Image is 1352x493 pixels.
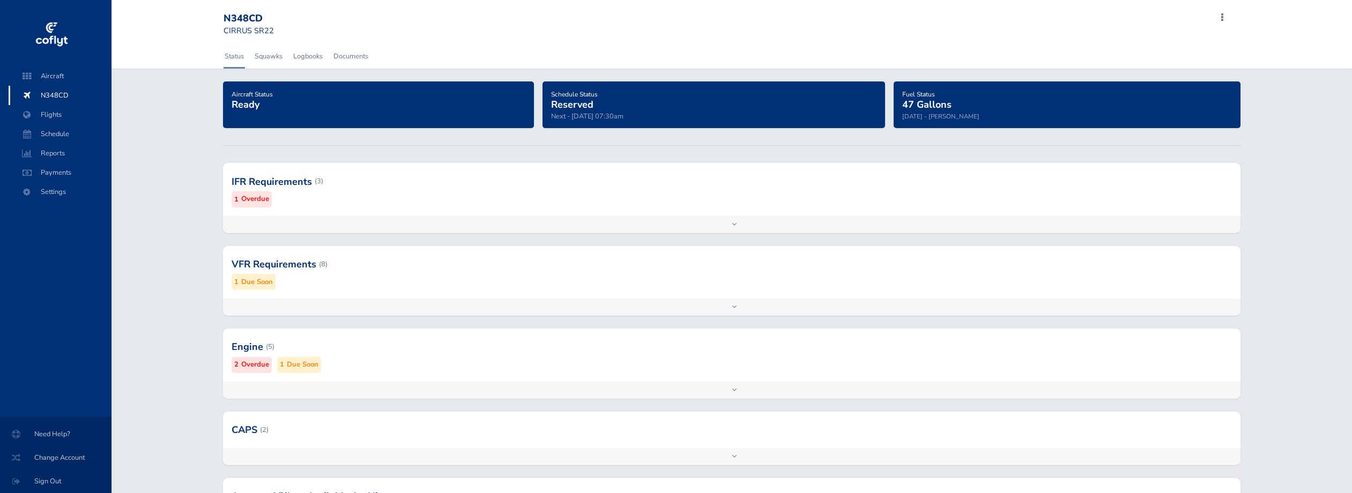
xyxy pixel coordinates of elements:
[292,44,324,68] a: Logbooks
[19,144,101,163] span: Reports
[902,98,952,111] span: 47 Gallons
[13,448,99,467] span: Change Account
[902,90,935,99] span: Fuel Status
[551,90,598,99] span: Schedule Status
[241,193,269,205] small: Overdue
[19,182,101,201] span: Settings
[19,105,101,124] span: Flights
[19,66,101,86] span: Aircraft
[19,163,101,182] span: Payments
[332,44,369,68] a: Documents
[902,112,979,121] small: [DATE] - [PERSON_NAME]
[551,98,593,111] span: Reserved
[232,90,273,99] span: Aircraft Status
[551,87,598,111] a: Schedule StatusReserved
[224,44,245,68] a: Status
[13,424,99,444] span: Need Help?
[241,359,269,370] small: Overdue
[19,86,101,105] span: N348CD
[551,111,623,121] span: Next - [DATE] 07:30am
[232,98,259,111] span: Ready
[224,13,301,25] div: N348CD
[241,277,273,288] small: Due Soon
[19,124,101,144] span: Schedule
[13,472,99,491] span: Sign Out
[287,359,318,370] small: Due Soon
[34,19,69,51] img: coflyt logo
[254,44,284,68] a: Squawks
[224,25,274,36] small: CIRRUS SR22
